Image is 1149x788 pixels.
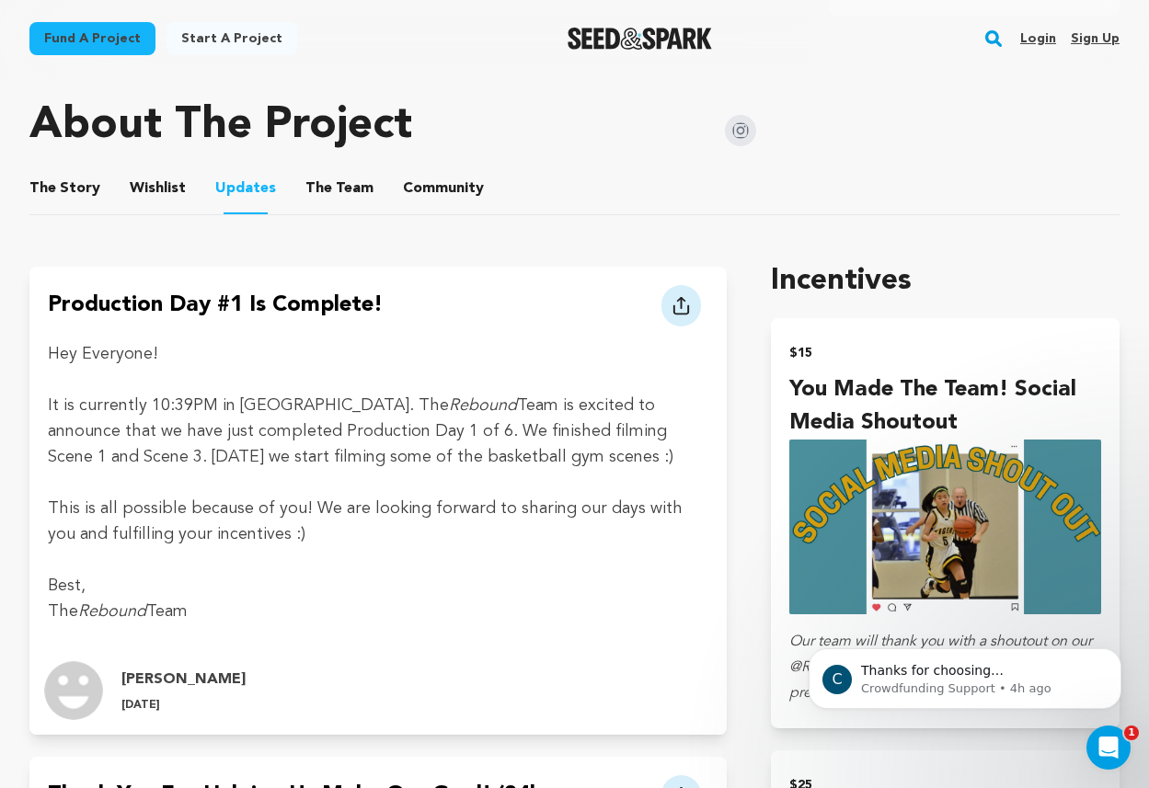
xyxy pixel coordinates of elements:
a: Seed&Spark Homepage [568,28,712,50]
h4: You Made the Team! Social Media Shoutout [789,373,1101,440]
img: user.png [44,661,103,720]
span: The [305,177,332,200]
img: Seed&Spark Instagram Icon [725,115,756,146]
a: Fund a project [29,22,155,55]
h1: About The Project [29,104,412,148]
a: Start a project [167,22,297,55]
em: Rebound [78,603,146,620]
p: This is all possible because of you! We are looking forward to sharing our days with you and fulf... [48,496,708,547]
img: incentive [789,440,1101,615]
p: Hey Everyone! [48,341,708,367]
h4: Production Day #1 is Complete! [48,289,383,326]
h1: Incentives [771,259,1120,303]
h4: [PERSON_NAME] [121,668,246,691]
p: It is currently 10:39PM in [GEOGRAPHIC_DATA]. The Team is excited to announce that we have just c... [48,393,708,470]
p: The Team [48,599,708,624]
a: Login [1020,24,1056,53]
iframe: Intercom live chat [1086,725,1131,770]
span: The [29,177,56,200]
a: update.author.name Profile [29,646,727,735]
button: $15 You Made the Team! Social Media Shoutout incentive Our team will thank you with a shoutout on... [771,318,1120,729]
span: 1 [1124,725,1139,740]
em: Rebound [449,397,517,414]
span: Community [403,177,484,200]
span: Updates [215,177,276,200]
img: Seed&Spark Logo Dark Mode [568,28,712,50]
a: Sign up [1071,24,1120,53]
p: Best, [48,573,708,599]
p: [DATE] [121,698,246,713]
span: Wishlist [130,177,186,200]
iframe: Intercom notifications message [781,610,1149,738]
h2: $15 [789,340,1101,366]
span: Story [29,177,100,200]
span: Team [305,177,373,200]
